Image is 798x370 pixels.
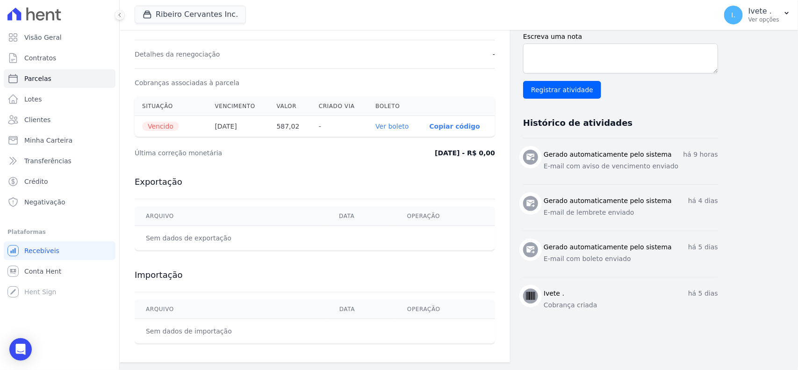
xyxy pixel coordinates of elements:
[523,117,633,129] h3: Histórico de atividades
[430,123,480,130] button: Copiar código
[688,242,718,252] p: há 5 dias
[135,207,328,226] th: Arquivo
[544,150,672,160] h3: Gerado automaticamente pelo sistema
[135,319,328,344] td: Sem dados de importação
[328,207,395,226] th: Data
[748,7,779,16] p: Ivete .
[544,196,672,206] h3: Gerado automaticamente pelo sistema
[135,50,220,59] dt: Detalhes da renegociação
[135,78,239,87] dt: Cobranças associadas à parcela
[375,123,409,130] a: Ver boleto
[544,161,718,171] p: E-mail com aviso de vencimento enviado
[135,226,328,251] td: Sem dados de exportação
[4,110,115,129] a: Clientes
[4,69,115,88] a: Parcelas
[732,12,736,18] span: I.
[544,300,718,310] p: Cobrança criada
[4,152,115,170] a: Transferências
[311,116,368,137] th: -
[544,242,672,252] h3: Gerado automaticamente pelo sistema
[523,81,601,99] input: Registrar atividade
[4,28,115,47] a: Visão Geral
[4,241,115,260] a: Recebíveis
[7,226,112,238] div: Plataformas
[544,254,718,264] p: E-mail com boleto enviado
[688,289,718,298] p: há 5 dias
[4,172,115,191] a: Crédito
[24,156,72,166] span: Transferências
[24,267,61,276] span: Conta Hent
[24,74,51,83] span: Parcelas
[9,338,32,361] div: Open Intercom Messenger
[24,33,62,42] span: Visão Geral
[368,97,422,116] th: Boleto
[24,197,65,207] span: Negativação
[24,115,50,124] span: Clientes
[4,193,115,211] a: Negativação
[4,131,115,150] a: Minha Carteira
[135,97,208,116] th: Situação
[24,177,48,186] span: Crédito
[269,97,311,116] th: Valor
[544,208,718,218] p: E-mail de lembrete enviado
[135,300,328,319] th: Arquivo
[435,148,495,158] dd: [DATE] - R$ 0,00
[24,136,72,145] span: Minha Carteira
[748,16,779,23] p: Ver opções
[683,150,718,160] p: há 9 horas
[4,262,115,281] a: Conta Hent
[396,300,495,319] th: Operação
[135,148,348,158] dt: Última correção monetária
[688,196,718,206] p: há 4 dias
[311,97,368,116] th: Criado via
[208,116,269,137] th: [DATE]
[328,300,396,319] th: Data
[24,53,56,63] span: Contratos
[142,122,179,131] span: Vencido
[135,176,495,188] h3: Exportação
[717,2,798,28] button: I. Ivete . Ver opções
[544,289,564,298] h3: Ivete .
[135,6,246,23] button: Ribeiro Cervantes Inc.
[135,269,495,281] h3: Importação
[396,207,495,226] th: Operação
[4,49,115,67] a: Contratos
[493,50,495,59] dd: -
[24,246,59,255] span: Recebíveis
[24,94,42,104] span: Lotes
[4,90,115,109] a: Lotes
[208,97,269,116] th: Vencimento
[523,32,718,42] label: Escreva uma nota
[269,116,311,137] th: 587,02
